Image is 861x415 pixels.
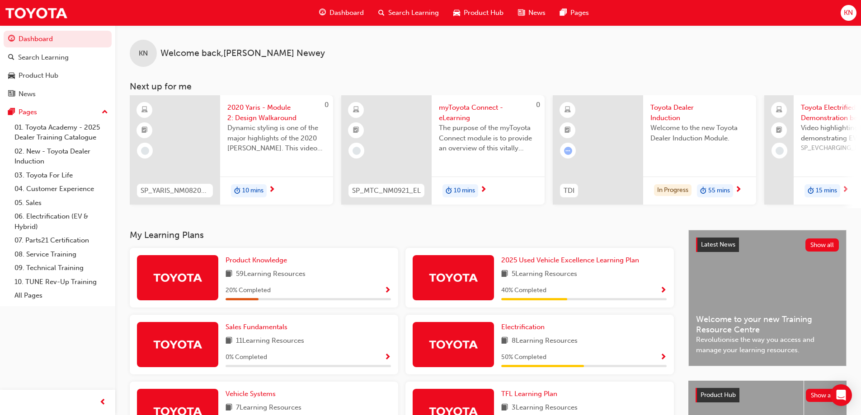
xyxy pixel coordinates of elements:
[11,196,112,210] a: 05. Sales
[341,95,545,205] a: 0SP_MTC_NM0921_ELmyToyota Connect - eLearningThe purpose of the myToyota Connect module is to pro...
[99,397,106,408] span: prev-icon
[312,4,371,22] a: guage-iconDashboard
[428,270,478,285] img: Trak
[464,8,503,18] span: Product Hub
[453,7,460,19] span: car-icon
[660,285,667,296] button: Show Progress
[236,402,301,414] span: 7 Learning Resources
[11,121,112,145] a: 01. Toyota Academy - 2025 Dealer Training Catalogue
[11,168,112,182] a: 03. Toyota For Life
[816,186,837,196] span: 15 mins
[227,103,326,123] span: 2020 Yaris - Module 2: Design Walkaround
[130,95,333,205] a: 0SP_YARIS_NM0820_EL_022020 Yaris - Module 2: Design WalkaroundDynamic styling is one of the major...
[439,123,537,154] span: The purpose of the myToyota Connect module is to provide an overview of this vitally important ne...
[654,184,692,196] div: In Progress
[701,391,736,399] span: Product Hub
[806,389,840,402] button: Show all
[735,186,742,194] span: next-icon
[808,185,814,197] span: duration-icon
[19,70,58,81] div: Product Hub
[776,104,782,116] span: laptop-icon
[501,323,545,331] span: Electrification
[11,210,112,233] a: 06. Electrification (EV & Hybrid)
[353,125,359,136] span: booktick-icon
[160,48,325,59] span: Welcome back , [PERSON_NAME] Newey
[776,147,784,155] span: learningRecordVerb_NONE-icon
[226,269,232,280] span: book-icon
[805,238,839,252] button: Show all
[701,241,735,248] span: Latest News
[153,270,202,285] img: Trak
[353,147,361,155] span: learningRecordVerb_NONE-icon
[564,147,572,155] span: learningRecordVerb_ATTEMPT-icon
[501,402,508,414] span: book-icon
[564,186,574,196] span: TDI
[11,289,112,303] a: All Pages
[371,4,446,22] a: search-iconSearch Learning
[4,104,112,121] button: Pages
[384,287,391,295] span: Show Progress
[8,90,15,98] span: news-icon
[226,285,271,296] span: 20 % Completed
[11,233,112,247] a: 07. Parts21 Certification
[226,256,287,264] span: Product Knowledge
[528,8,546,18] span: News
[776,125,782,136] span: booktick-icon
[226,323,287,331] span: Sales Fundamentals
[319,7,326,19] span: guage-icon
[234,185,240,197] span: duration-icon
[696,314,839,335] span: Welcome to your new Training Resource Centre
[570,8,589,18] span: Pages
[384,354,391,362] span: Show Progress
[153,336,202,352] img: Trak
[8,108,15,117] span: pages-icon
[4,49,112,66] a: Search Learning
[11,261,112,275] a: 09. Technical Training
[19,89,36,99] div: News
[4,29,112,104] button: DashboardSearch LearningProduct HubNews
[501,352,546,363] span: 50 % Completed
[501,256,639,264] span: 2025 Used Vehicle Excellence Learning Plan
[11,182,112,196] a: 04. Customer Experience
[842,186,849,194] span: next-icon
[650,103,749,123] span: Toyota Dealer Induction
[226,322,291,332] a: Sales Fundamentals
[11,145,112,168] a: 02. New - Toyota Dealer Induction
[518,7,525,19] span: news-icon
[226,402,232,414] span: book-icon
[841,5,856,21] button: KN
[501,390,557,398] span: TFL Learning Plan
[329,8,364,18] span: Dashboard
[226,390,276,398] span: Vehicle Systems
[139,48,148,59] span: KN
[11,275,112,289] a: 10. TUNE Rev-Up Training
[696,238,839,252] a: Latest NewsShow all
[242,186,263,196] span: 10 mins
[454,186,475,196] span: 10 mins
[4,31,112,47] a: Dashboard
[501,322,548,332] a: Electrification
[226,255,291,266] a: Product Knowledge
[560,7,567,19] span: pages-icon
[11,247,112,261] a: 08. Service Training
[511,4,553,22] a: news-iconNews
[446,185,452,197] span: duration-icon
[688,230,847,366] a: Latest NewsShow allWelcome to your new Training Resource CentreRevolutionise the way you access a...
[708,186,730,196] span: 55 mins
[5,3,68,23] img: Trak
[236,269,306,280] span: 59 Learning Resources
[446,4,511,22] a: car-iconProduct Hub
[553,95,756,205] a: TDIToyota Dealer InductionWelcome to the new Toyota Dealer Induction Module.In Progressduration-i...
[268,186,275,194] span: next-icon
[353,104,359,116] span: learningResourceType_ELEARNING-icon
[141,104,148,116] span: learningResourceType_ELEARNING-icon
[8,72,15,80] span: car-icon
[384,352,391,363] button: Show Progress
[439,103,537,123] span: myToyota Connect - eLearning
[8,54,14,62] span: search-icon
[226,389,279,399] a: Vehicle Systems
[226,352,267,363] span: 0 % Completed
[660,352,667,363] button: Show Progress
[141,186,209,196] span: SP_YARIS_NM0820_EL_02
[115,81,861,92] h3: Next up for me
